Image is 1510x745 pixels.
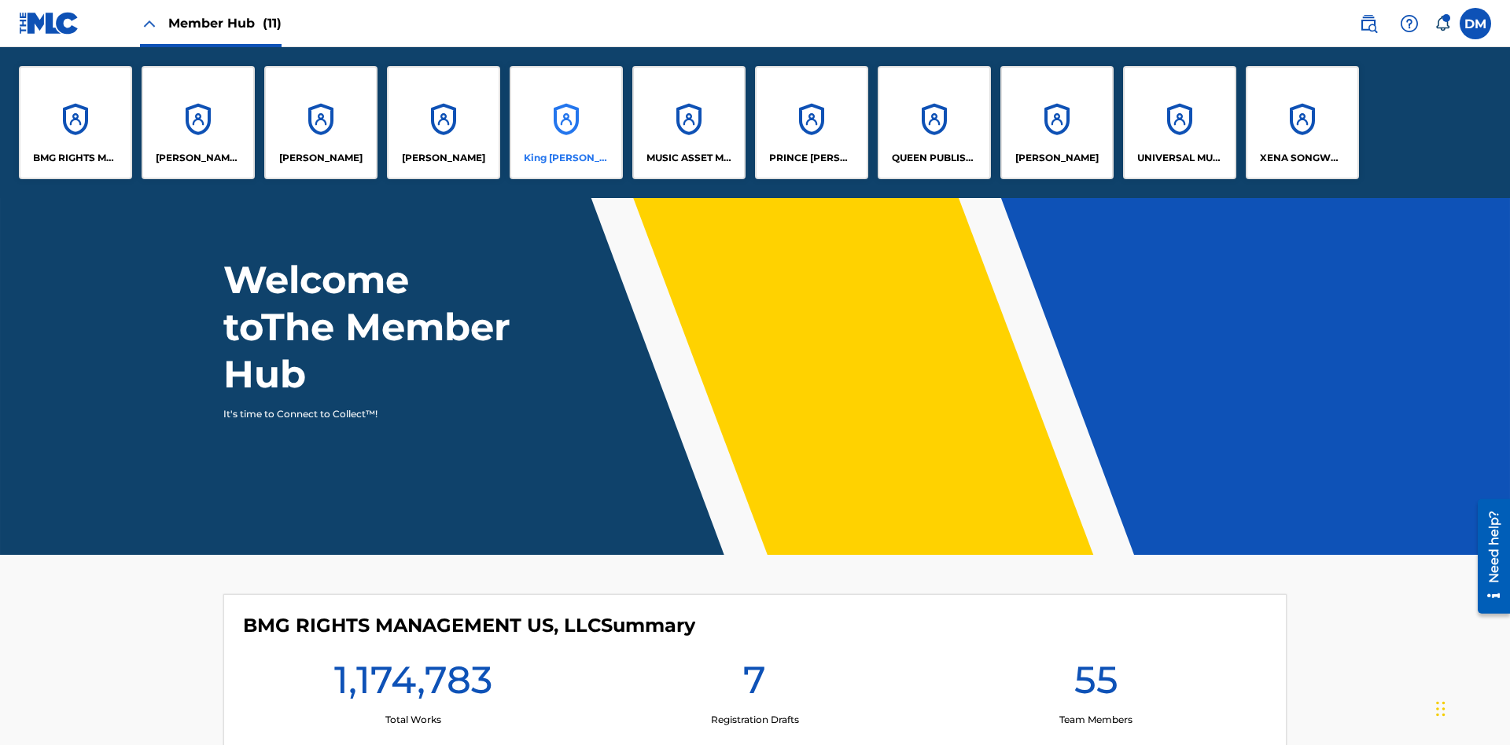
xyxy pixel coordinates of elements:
a: Accounts[PERSON_NAME] [1000,66,1114,179]
p: MUSIC ASSET MANAGEMENT (MAM) [646,151,732,165]
div: Drag [1436,685,1446,732]
img: Close [140,14,159,33]
a: AccountsPRINCE [PERSON_NAME] [755,66,868,179]
h1: 1,174,783 [334,656,492,713]
div: Notifications [1434,16,1450,31]
h1: Welcome to The Member Hub [223,256,517,398]
span: Member Hub [168,14,282,32]
h1: 7 [743,656,766,713]
a: Public Search [1353,8,1384,39]
h1: 55 [1074,656,1118,713]
p: XENA SONGWRITER [1260,151,1346,165]
p: ELVIS COSTELLO [279,151,363,165]
p: EYAMA MCSINGER [402,151,485,165]
p: CLEO SONGWRITER [156,151,241,165]
div: User Menu [1460,8,1491,39]
p: BMG RIGHTS MANAGEMENT US, LLC [33,151,119,165]
img: MLC Logo [19,12,79,35]
p: UNIVERSAL MUSIC PUB GROUP [1137,151,1223,165]
span: (11) [263,16,282,31]
a: AccountsXENA SONGWRITER [1246,66,1359,179]
h4: BMG RIGHTS MANAGEMENT US, LLC [243,614,695,637]
a: AccountsUNIVERSAL MUSIC PUB GROUP [1123,66,1236,179]
p: QUEEN PUBLISHA [892,151,978,165]
iframe: Chat Widget [1431,670,1510,745]
p: King McTesterson [524,151,610,165]
a: Accounts[PERSON_NAME] SONGWRITER [142,66,255,179]
p: PRINCE MCTESTERSON [769,151,855,165]
a: AccountsMUSIC ASSET MANAGEMENT (MAM) [632,66,746,179]
p: RONALD MCTESTERSON [1015,151,1099,165]
a: Accounts[PERSON_NAME] [264,66,377,179]
a: Accounts[PERSON_NAME] [387,66,500,179]
iframe: Resource Center [1466,493,1510,622]
p: Total Works [385,713,441,727]
p: Team Members [1059,713,1132,727]
img: search [1359,14,1378,33]
a: AccountsKing [PERSON_NAME] [510,66,623,179]
p: It's time to Connect to Collect™! [223,407,496,421]
a: AccountsBMG RIGHTS MANAGEMENT US, LLC [19,66,132,179]
p: Registration Drafts [711,713,799,727]
a: AccountsQUEEN PUBLISHA [878,66,991,179]
img: help [1400,14,1419,33]
div: Help [1394,8,1425,39]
